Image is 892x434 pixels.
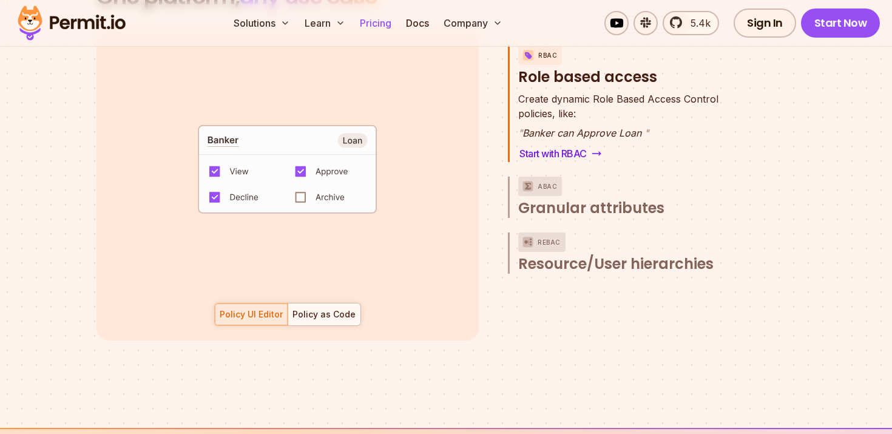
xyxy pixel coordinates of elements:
[734,8,796,38] a: Sign In
[518,92,745,162] div: RBACRole based access
[518,177,745,218] button: ABACGranular attributes
[292,308,356,320] div: Policy as Code
[229,11,295,35] button: Solutions
[644,127,649,139] span: "
[538,177,557,196] p: ABAC
[518,198,664,218] span: Granular attributes
[300,11,350,35] button: Learn
[518,145,603,162] a: Start with RBAC
[518,92,718,106] span: Create dynamic Role Based Access Control
[518,254,714,274] span: Resource/User hierarchies
[518,232,745,274] button: ReBACResource/User hierarchies
[355,11,396,35] a: Pricing
[12,2,131,44] img: Permit logo
[518,92,718,121] p: policies, like:
[683,16,711,30] span: 5.4k
[401,11,434,35] a: Docs
[518,127,522,139] span: "
[439,11,507,35] button: Company
[663,11,719,35] a: 5.4k
[518,126,718,140] p: Banker can Approve Loan
[538,232,561,252] p: ReBAC
[801,8,880,38] a: Start Now
[288,303,361,326] button: Policy as Code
